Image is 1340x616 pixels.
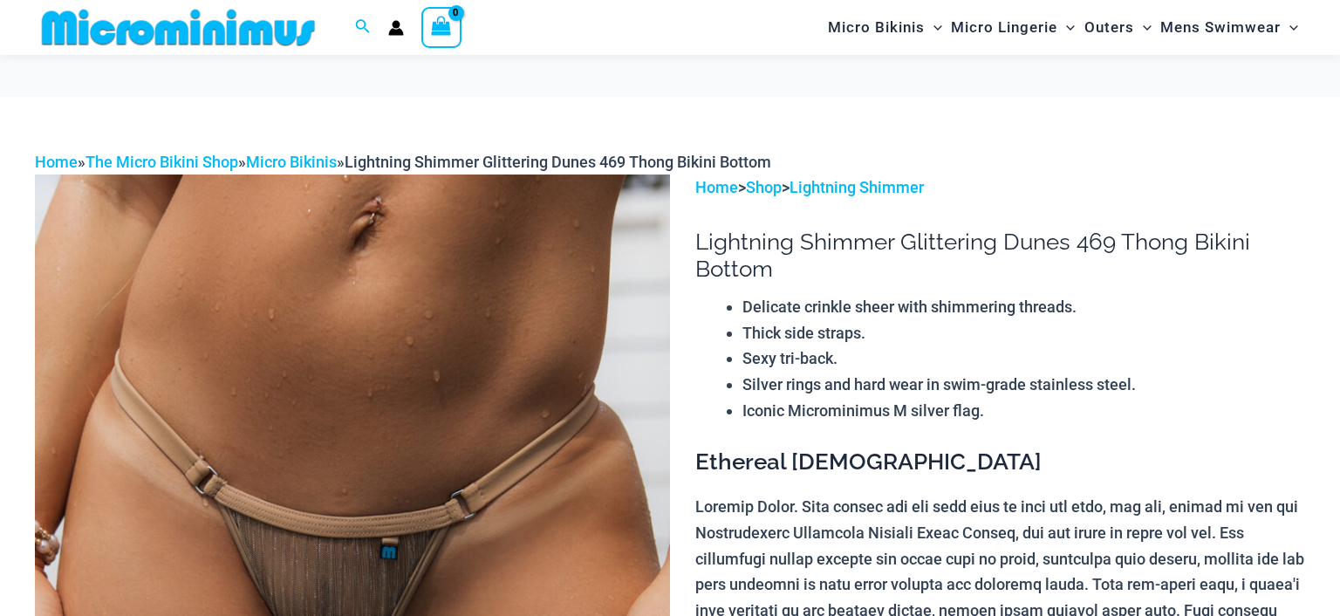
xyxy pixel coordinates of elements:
[1057,5,1075,50] span: Menu Toggle
[742,320,1305,346] li: Thick side straps.
[742,398,1305,424] li: Iconic Microminimus M silver flag.
[695,229,1305,283] h1: Lightning Shimmer Glittering Dunes 469 Thong Bikini Bottom
[925,5,942,50] span: Menu Toggle
[355,17,371,38] a: Search icon link
[742,346,1305,372] li: Sexy tri-back.
[421,7,461,47] a: View Shopping Cart, empty
[246,153,337,171] a: Micro Bikinis
[85,153,238,171] a: The Micro Bikini Shop
[947,5,1079,50] a: Micro LingerieMenu ToggleMenu Toggle
[1156,5,1302,50] a: Mens SwimwearMenu ToggleMenu Toggle
[951,5,1057,50] span: Micro Lingerie
[828,5,925,50] span: Micro Bikinis
[1160,5,1281,50] span: Mens Swimwear
[824,5,947,50] a: Micro BikinisMenu ToggleMenu Toggle
[746,178,782,196] a: Shop
[790,178,924,196] a: Lightning Shimmer
[695,175,1305,201] p: > >
[695,178,738,196] a: Home
[1281,5,1298,50] span: Menu Toggle
[345,153,771,171] span: Lightning Shimmer Glittering Dunes 469 Thong Bikini Bottom
[1134,5,1152,50] span: Menu Toggle
[35,153,771,171] span: » » »
[388,20,404,36] a: Account icon link
[742,294,1305,320] li: Delicate crinkle sheer with shimmering threads.
[742,372,1305,398] li: Silver rings and hard wear in swim-grade stainless steel.
[35,153,78,171] a: Home
[35,8,322,47] img: MM SHOP LOGO FLAT
[821,3,1305,52] nav: Site Navigation
[1084,5,1134,50] span: Outers
[1080,5,1156,50] a: OutersMenu ToggleMenu Toggle
[695,448,1305,477] h3: Ethereal [DEMOGRAPHIC_DATA]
